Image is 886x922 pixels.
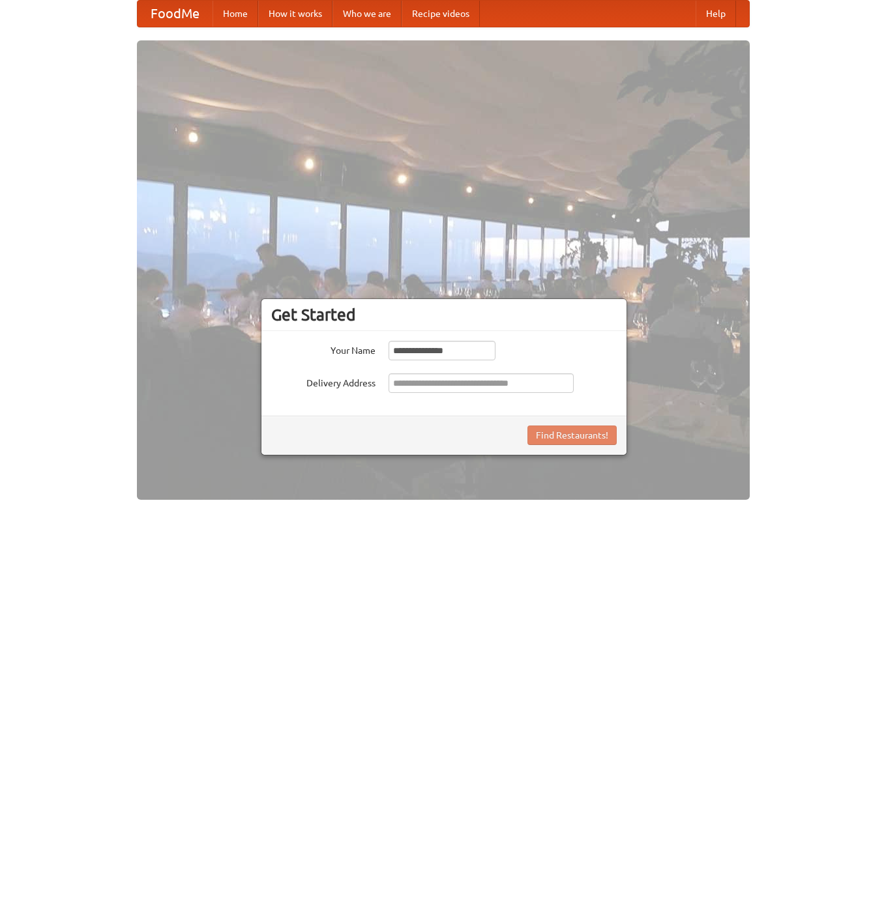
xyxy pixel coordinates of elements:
[271,305,617,324] h3: Get Started
[138,1,213,27] a: FoodMe
[271,373,376,390] label: Delivery Address
[527,425,617,445] button: Find Restaurants!
[271,341,376,357] label: Your Name
[258,1,332,27] a: How it works
[332,1,402,27] a: Who we are
[213,1,258,27] a: Home
[696,1,736,27] a: Help
[402,1,480,27] a: Recipe videos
